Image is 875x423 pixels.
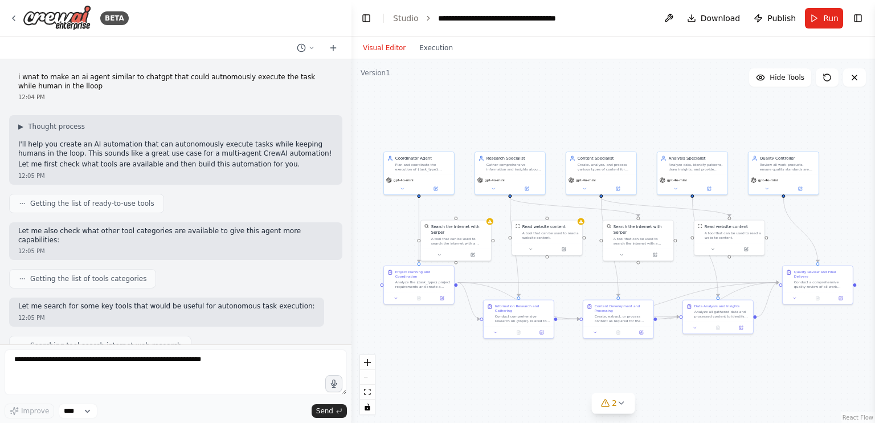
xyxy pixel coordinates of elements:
[760,162,815,172] div: Review all work products, ensure quality standards are met, verify accuracy and completeness, and...
[598,198,732,217] g: Edge from 797e7699-977d-4feb-9884-475f0383bbee to d4177312-74ef-4253-bd01-cb2f956947f9
[424,224,429,229] img: SerperDevTool
[749,68,811,87] button: Hide Tools
[18,160,333,169] p: Let me first check what tools are available and then build this automation for you.
[383,152,455,196] div: Coordinator AgentPlan and coordinate the execution of {task_type} workflows involving multiple ag...
[706,324,730,331] button: No output available
[705,231,761,240] div: A tool that can be used to read a website content.
[758,178,778,182] span: gpt-4o-mini
[395,162,451,172] div: Plan and coordinate the execution of {task_type} workflows involving multiple agents. Break down ...
[419,185,452,192] button: Open in side panel
[694,304,740,308] div: Data Analysis and Insights
[806,295,829,302] button: No output available
[794,270,849,279] div: Quality Review and Final Delivery
[701,13,741,24] span: Download
[30,274,146,283] span: Getting the list of tools categories
[432,295,452,302] button: Open in side panel
[30,341,182,350] span: Searching tool search internet web research
[823,13,839,24] span: Run
[486,156,542,161] div: Research Specialist
[532,329,551,336] button: Open in side panel
[602,185,634,192] button: Open in side panel
[18,73,333,91] p: i wnat to make an ai agent similar to chatgpt that could autnomously execute the task while human...
[757,280,779,320] g: Edge from 5a804b81-2c6f-42ee-a649-481a1080e3e9 to c9c073a1-cd4e-4086-8dae-7167da5029be
[21,406,49,416] span: Improve
[383,266,455,305] div: Project Planning and CoordinationAnalyze the {task_type} project requirements and create a compre...
[356,41,412,55] button: Visual Editor
[547,246,580,253] button: Open in side panel
[495,314,550,323] div: Conduct comprehensive research on {topic} related to the {task_type} project. Search for current ...
[360,355,375,414] div: React Flow controls
[669,156,724,161] div: Analysis Specialist
[485,178,505,182] span: gpt-4o-mini
[486,162,542,172] div: Gather comprehensive information and insights about {topic} using internet search, analysis, and ...
[522,231,579,240] div: A tool that can be used to read a website content.
[507,198,641,217] g: Edge from 2791c18b-b741-4ff3-a31d-b1d9c26c1c6e to 8a44970e-e10f-4992-899e-31aecf2b7445
[632,329,651,336] button: Open in side panel
[458,280,480,322] g: Edge from 315a7aa3-22a6-497f-a01e-bbf48f98ca69 to c2669111-15ef-42d3-89b7-4e7b9a60e518
[506,329,530,336] button: No output available
[682,300,754,335] div: Data Analysis and InsightsAnalyze all gathered data and processed content to identify patterns, t...
[612,397,617,409] span: 2
[614,237,670,246] div: A tool that can be used to search the internet with a search_query. Supports different search typ...
[483,300,554,339] div: Information Research and GatheringConduct comprehensive research on {topic} related to the {task_...
[784,185,816,192] button: Open in side panel
[360,400,375,414] button: toggle interactivity
[657,280,779,322] g: Edge from da07fa70-15b4-4386-a1eb-5654d28c2e71 to c9c073a1-cd4e-4086-8dae-7167da5029be
[583,300,654,339] div: Content Development and ProcessingCreate, extract, or process content as required for the {task_t...
[361,68,390,78] div: Version 1
[18,227,333,245] p: Let me also check what other tool categories are available to give this agent more capabilities:
[18,314,315,322] div: 12:05 PM
[394,178,414,182] span: gpt-4o-mini
[805,8,843,29] button: Run
[395,280,451,289] div: Analyze the {task_type} project requirements and create a comprehensive execution plan. Break dow...
[770,73,804,82] span: Hide Tools
[516,224,520,229] img: ScrapeWebsiteTool
[760,156,815,161] div: Quality Controller
[18,122,23,131] span: ▶
[705,224,748,230] div: Read website content
[30,199,154,208] span: Getting the list of ready-to-use tools
[316,406,333,416] span: Send
[431,237,488,246] div: A tool that can be used to search the internet with a search_query. Supports different search typ...
[694,310,750,319] div: Analyze all gathered data and processed content to identify patterns, trends, and key insights fo...
[522,224,566,230] div: Read website content
[18,93,333,101] div: 12:04 PM
[603,220,674,262] div: SerperDevToolSearch the internet with SerperA tool that can be used to search the internet with a...
[669,162,724,172] div: Analyze data, identify patterns, draw insights, and provide strategic recommendations for {task_t...
[325,375,342,392] button: Click to speak your automation idea
[595,304,650,313] div: Content Development and Processing
[767,13,796,24] span: Publish
[395,156,451,161] div: Coordinator Agent
[576,178,596,182] span: gpt-4o-mini
[749,8,800,29] button: Publish
[407,295,431,302] button: No output available
[606,329,630,336] button: No output available
[510,185,543,192] button: Open in side panel
[393,13,556,24] nav: breadcrumb
[731,324,751,331] button: Open in side panel
[18,172,333,180] div: 12:05 PM
[412,41,460,55] button: Execution
[782,266,853,305] div: Quality Review and Final DeliveryConduct a comprehensive quality review of all work completed for...
[657,152,728,196] div: Analysis SpecialistAnalyze data, identify patterns, draw insights, and provide strategic recommen...
[312,404,347,418] button: Send
[607,224,611,229] img: SerperDevTool
[360,355,375,370] button: zoom in
[694,220,765,256] div: ScrapeWebsiteToolRead website contentA tool that can be used to read a website content.
[512,220,583,256] div: ScrapeWebsiteToolRead website contentA tool that can be used to read a website content.
[495,304,550,313] div: Information Research and Gathering
[667,178,687,182] span: gpt-4o-mini
[730,246,762,253] button: Open in side panel
[431,224,488,235] div: Search the internet with Serper
[591,393,635,414] button: 2
[360,385,375,400] button: fit view
[475,152,546,196] div: Research SpecialistGather comprehensive information and insights about {topic} using internet sea...
[100,11,129,25] div: BETA
[682,8,745,29] button: Download
[324,41,342,55] button: Start a new chat
[558,280,779,322] g: Edge from c2669111-15ef-42d3-89b7-4e7b9a60e518 to c9c073a1-cd4e-4086-8dae-7167da5029be
[614,224,670,235] div: Search the internet with Serper
[693,185,725,192] button: Open in side panel
[395,270,451,279] div: Project Planning and Coordination
[458,280,779,286] g: Edge from 315a7aa3-22a6-497f-a01e-bbf48f98ca69 to c9c073a1-cd4e-4086-8dae-7167da5029be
